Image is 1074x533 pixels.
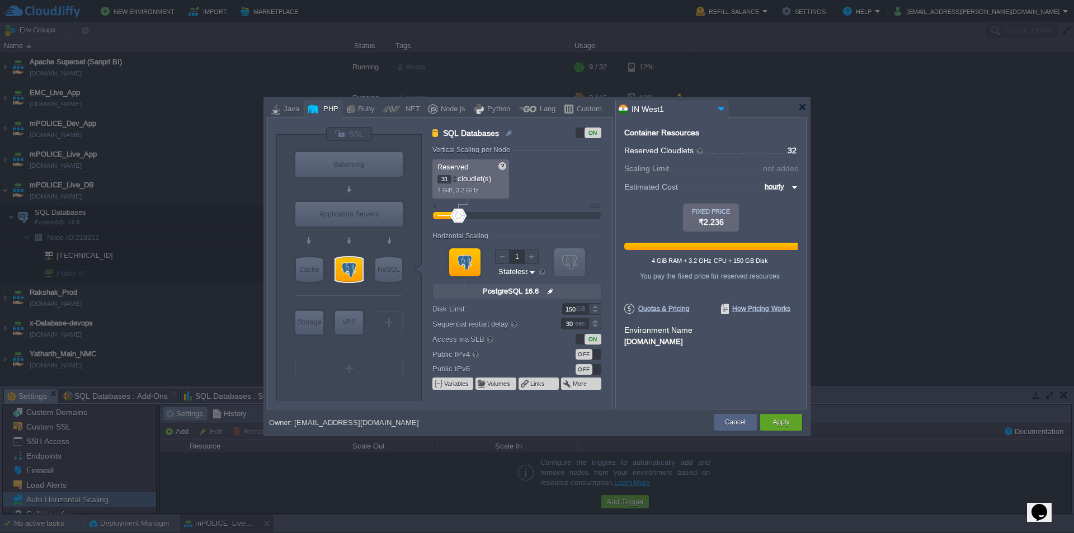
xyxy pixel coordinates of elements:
div: Python [484,101,510,118]
span: How Pricing Works [721,304,790,314]
div: 512 [590,202,600,209]
div: VPS [335,311,363,333]
div: Node.js [437,101,465,118]
span: Quotas & Pricing [624,304,690,314]
button: Links [530,379,546,388]
div: sec [575,318,587,329]
div: Vertical Scaling per Node [432,146,513,154]
div: .NET [400,101,420,118]
div: Elastic VPS [335,311,363,334]
div: GB [576,304,587,314]
div: Application Servers [295,202,403,227]
div: Custom [573,101,602,118]
div: Cache [296,257,323,282]
div: not added [763,164,799,172]
label: Public IPv6 [432,363,546,375]
span: Reserved Cloudlets [624,146,704,155]
div: NoSQL [375,257,402,282]
iframe: chat widget [1027,488,1063,522]
div: ON [585,334,601,345]
div: Owner: [EMAIL_ADDRESS][DOMAIN_NAME] [269,418,419,427]
div: SQL Databases [336,257,362,282]
button: Apply [772,417,789,428]
p: cloudlet(s) [437,172,505,183]
div: [DOMAIN_NAME] [624,336,798,346]
div: FIXED PRICE [683,208,739,215]
div: Storage [295,311,323,333]
div: You pay the fixed price for reserved resources [624,272,796,280]
div: Create New Layer [295,357,403,379]
span: Reserved [437,163,468,171]
div: NoSQL Databases [375,257,402,282]
button: More [573,379,588,388]
div: OFF [576,364,592,375]
div: Horizontal Scaling [432,232,491,240]
div: Load Balancer [295,152,403,177]
div: 0 [433,202,436,209]
span: 32 [788,146,797,155]
button: Variables [444,379,470,388]
label: Disk Limit [432,303,546,315]
div: Ruby [355,101,375,118]
div: Java [280,101,299,118]
div: 4 GiB RAM + 3.2 GHz CPU + 150 GB Disk [624,257,796,264]
label: Sequential restart delay [432,318,546,330]
div: OFF [576,349,592,360]
span: Estimated Cost [624,181,678,193]
label: Public IPv4 [432,348,546,360]
div: Container Resources [624,129,699,137]
div: ON [585,128,601,138]
span: 4 GiB, 3.2 GHz [437,187,479,194]
span: ₹2.236 [699,218,724,227]
label: Environment Name [624,326,693,334]
button: Volumes [487,379,511,388]
div: Lang [536,101,555,118]
button: Cancel [725,417,746,428]
div: Create New Layer [375,311,403,333]
span: Scaling Limit [624,164,669,173]
div: PHP [320,101,338,118]
label: Access via SLB [432,333,546,345]
div: Storage Containers [295,311,323,334]
div: Balancing [295,152,403,177]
